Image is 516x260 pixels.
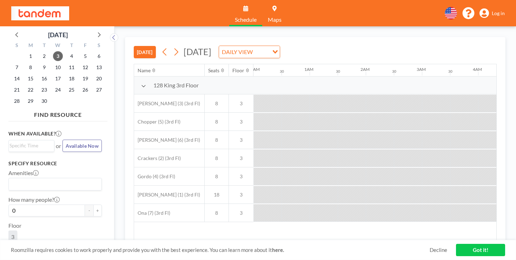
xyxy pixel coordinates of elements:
span: Saturday, September 13, 2025 [94,62,104,72]
span: Schedule [235,17,257,22]
div: Search for option [9,178,101,190]
span: 3 [229,119,253,125]
label: How many people? [8,196,60,203]
span: DAILY VIEW [220,47,254,56]
a: Decline [430,247,447,253]
span: 8 [205,210,229,216]
span: Sunday, September 14, 2025 [12,74,22,84]
span: Tuesday, September 30, 2025 [39,96,49,106]
span: 18 [205,192,229,198]
h3: Specify resource [8,160,102,167]
span: Log in [492,10,505,16]
span: Gordo (4) (3rd Fl) [134,173,175,180]
span: 3 [229,100,253,107]
button: - [85,205,93,216]
span: Wednesday, September 3, 2025 [53,51,63,61]
span: Monday, September 15, 2025 [26,74,35,84]
div: 30 [448,69,452,74]
input: Search for option [9,180,98,189]
span: 3 [11,233,14,240]
span: 8 [205,119,229,125]
span: Monday, September 1, 2025 [26,51,35,61]
span: Roomzilla requires cookies to work properly and provide you with the best experience. You can lea... [11,247,430,253]
a: Got it! [456,244,505,256]
span: 8 [205,100,229,107]
button: + [93,205,102,216]
span: 3 [229,155,253,161]
span: Wednesday, September 24, 2025 [53,85,63,95]
span: Friday, September 5, 2025 [80,51,90,61]
span: Thursday, September 18, 2025 [67,74,77,84]
span: Crackers (2) (3rd Fl) [134,155,181,161]
span: 3 [229,192,253,198]
span: 8 [205,155,229,161]
div: Seats [208,67,219,74]
a: here. [272,247,284,253]
span: Thursday, September 4, 2025 [67,51,77,61]
span: 3 [229,210,253,216]
div: Search for option [219,46,280,58]
img: organization-logo [11,6,69,20]
span: 3 [229,137,253,143]
span: or [56,142,61,149]
span: Monday, September 29, 2025 [26,96,35,106]
span: Available Now [66,143,99,149]
span: Saturday, September 20, 2025 [94,74,104,84]
span: Friday, September 26, 2025 [80,85,90,95]
span: 8 [205,137,229,143]
div: T [65,41,78,51]
div: S [92,41,106,51]
span: Friday, September 12, 2025 [80,62,90,72]
h4: FIND RESOURCE [8,108,107,118]
span: Friday, September 19, 2025 [80,74,90,84]
span: Sunday, September 28, 2025 [12,96,22,106]
span: Thursday, September 25, 2025 [67,85,77,95]
input: Search for option [9,142,50,149]
button: [DATE] [134,46,156,58]
div: F [78,41,92,51]
div: 30 [280,69,284,74]
span: 8 [205,173,229,180]
div: 3AM [417,67,426,72]
span: Tuesday, September 9, 2025 [39,62,49,72]
div: 30 [336,69,340,74]
span: Saturday, September 6, 2025 [94,51,104,61]
span: Sunday, September 7, 2025 [12,62,22,72]
div: Name [138,67,151,74]
span: 128 King 3rd Floor [153,82,199,89]
span: Saturday, September 27, 2025 [94,85,104,95]
span: Tuesday, September 16, 2025 [39,74,49,84]
span: Ona (7) (3rd Fl) [134,210,170,216]
label: Floor [8,222,21,229]
span: Monday, September 22, 2025 [26,85,35,95]
span: Wednesday, September 10, 2025 [53,62,63,72]
label: Amenities [8,169,39,176]
span: Monday, September 8, 2025 [26,62,35,72]
span: 3 [229,173,253,180]
span: Sunday, September 21, 2025 [12,85,22,95]
div: [DATE] [48,30,68,40]
div: W [51,41,65,51]
div: 12AM [248,67,260,72]
div: 2AM [360,67,370,72]
span: [PERSON_NAME] (1) (3rd Fl) [134,192,200,198]
div: T [38,41,51,51]
span: Tuesday, September 23, 2025 [39,85,49,95]
div: Floor [232,67,244,74]
button: Available Now [62,140,102,152]
span: Tuesday, September 2, 2025 [39,51,49,61]
span: Maps [268,17,282,22]
div: 1AM [304,67,313,72]
div: S [10,41,24,51]
div: Search for option [9,140,54,151]
a: Log in [479,8,505,18]
span: [PERSON_NAME] (3) (3rd Fl) [134,100,200,107]
div: 30 [392,69,396,74]
div: 4AM [473,67,482,72]
div: M [24,41,38,51]
span: [DATE] [184,46,211,57]
span: Thursday, September 11, 2025 [67,62,77,72]
span: Chopper (5) (3rd Fl) [134,119,180,125]
span: Wednesday, September 17, 2025 [53,74,63,84]
input: Search for option [255,47,268,56]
